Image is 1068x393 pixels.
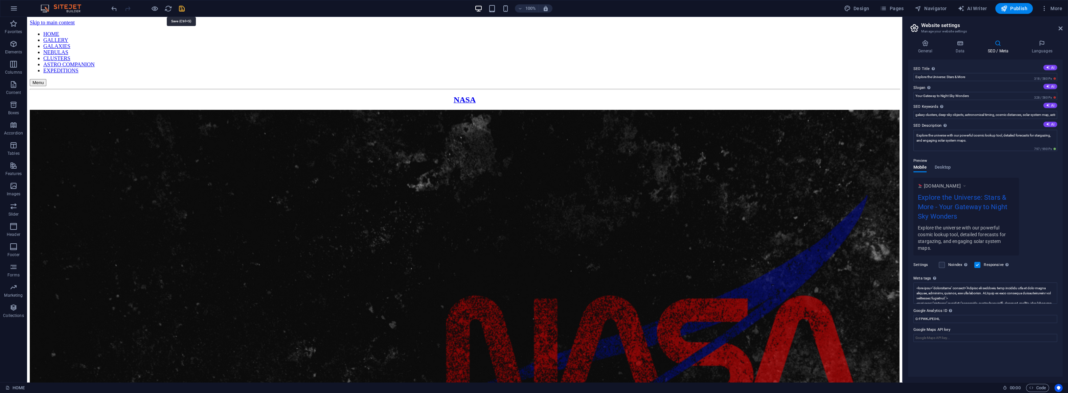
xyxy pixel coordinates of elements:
span: 318 / 580 Px [1033,76,1057,81]
p: Elements [5,49,22,55]
p: Columns [5,70,22,75]
label: Responsive [984,261,1010,269]
span: : [1015,385,1016,390]
span: Mobile [913,163,927,173]
p: Marketing [4,293,23,298]
button: reload [164,4,172,13]
i: Undo: Edit title (Ctrl+Z) [110,5,118,13]
div: Explore the Universe: Stars & More - Your Gateway to Night Sky Wonders [918,192,1015,224]
p: Slider [8,212,19,217]
p: Accordion [4,130,23,136]
p: Preview [913,157,927,165]
h6: 100% [525,4,536,13]
label: Noindex [948,261,970,269]
span: 797 / 990 Px [1033,147,1057,151]
label: Google Analytics ID [913,307,1057,315]
button: undo [110,4,118,13]
button: Usercentrics [1054,384,1063,392]
label: Meta tags [913,274,1057,283]
span: More [1041,5,1062,12]
span: Code [1029,384,1046,392]
input: Google Maps API key... [913,334,1057,342]
p: Images [7,191,21,197]
h4: SEO / Meta [977,40,1021,54]
input: Slogan... [913,92,1057,100]
h3: Manage your website settings [921,28,1049,34]
h4: Data [945,40,977,54]
p: Content [6,90,21,95]
h4: Languages [1021,40,1063,54]
label: SEO Description [913,122,1057,130]
input: G-1A2B3C456 [913,315,1057,323]
h2: Website settings [921,22,1063,28]
p: Favorites [5,29,22,34]
div: Preview [913,165,951,178]
button: SEO Description [1043,122,1057,127]
button: Design [841,3,872,14]
i: Reload page [164,5,172,13]
button: AI Writer [955,3,990,14]
a: Click to cancel selection. Double-click to open Pages [5,384,25,392]
p: Footer [7,252,20,257]
label: Google Maps API key [913,326,1057,334]
span: Publish [1001,5,1027,12]
button: Slogan [1043,84,1057,89]
button: Publish [995,3,1033,14]
span: Pages [880,5,904,12]
h4: General [908,40,945,54]
i: On resize automatically adjust zoom level to fit chosen device. [543,5,549,11]
button: Code [1026,384,1049,392]
span: AI Writer [958,5,987,12]
p: Collections [3,313,24,318]
p: Forms [7,272,20,278]
button: SEO Keywords [1043,103,1057,108]
button: Pages [877,3,906,14]
span: Desktop [935,163,951,173]
span: Design [844,5,869,12]
label: SEO Title [913,65,1057,73]
h6: Session time [1003,384,1021,392]
img: favicon-32x32-JRzsJ5f8CpTzILAaeXrJjA-ibpPDNwZ2dC5XIMvlUylKQ.png [918,183,922,188]
div: Explore the universe with our powerful cosmic lookup tool, detailed forecasts for stargazing, and... [918,224,1015,251]
span: 00 00 [1010,384,1020,392]
a: Skip to main content [3,3,48,8]
button: Navigator [912,3,950,14]
p: Boxes [8,110,19,116]
button: SEO Title [1043,65,1057,70]
button: More [1038,3,1065,14]
img: Editor Logo [39,4,90,13]
span: Navigator [915,5,947,12]
span: 328 / 580 Px [1033,95,1057,100]
p: Features [5,171,22,176]
p: Header [7,232,20,237]
button: 100% [515,4,539,13]
p: Tables [7,151,20,156]
label: SEO Keywords [913,103,1057,111]
button: save [178,4,186,13]
span: [DOMAIN_NAME] [924,182,961,189]
label: Slogan [913,84,1057,92]
label: Settings [913,261,935,269]
button: Click here to leave preview mode and continue editing [151,4,159,13]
